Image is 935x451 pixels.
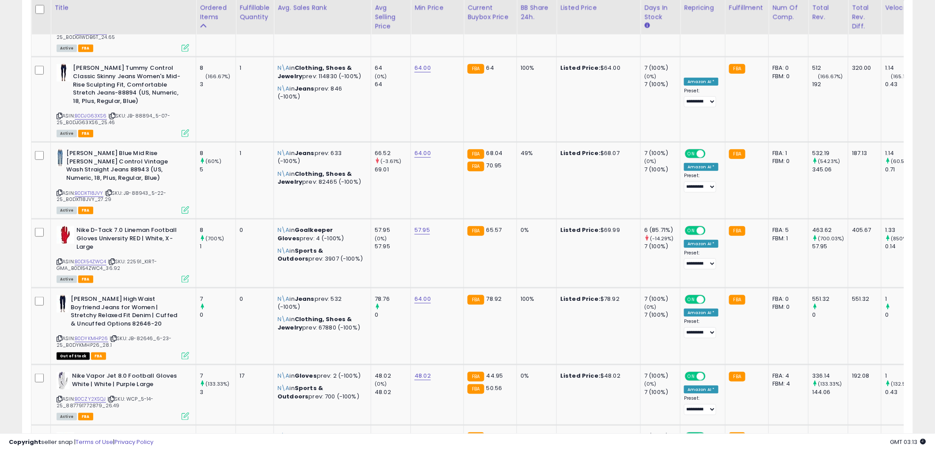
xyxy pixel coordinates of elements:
div: 0.43 [885,80,921,88]
span: ON [686,373,697,380]
div: 69.01 [375,166,410,174]
small: (54.23%) [818,158,840,165]
div: Fulfillment [729,3,765,12]
div: $69.99 [560,226,634,234]
div: 3 [200,388,236,396]
p: in prev: 3907 (-100%) [277,247,364,263]
div: 7 (100%) [644,372,680,380]
b: Listed Price: [560,149,601,157]
div: Total Rev. [812,3,844,22]
span: | SKU: WCP_5-14-25_887791772879_26.49 [57,395,154,409]
a: B0CZY2XSQJ [75,395,106,403]
small: (132.56%) [891,380,915,387]
small: (60%) [205,158,221,165]
div: $78.92 [560,295,634,303]
span: | SKU: JB-82646_6-23-25_B0DYKMHP26_28.1 [57,335,171,348]
small: (0%) [375,235,387,242]
span: N\A [277,226,289,234]
span: ON [686,150,697,158]
span: Sports & Outdoors [277,246,323,263]
div: Preset: [684,88,718,108]
a: Terms of Use [76,438,113,446]
span: Jeans [295,84,315,93]
div: 64 [375,80,410,88]
div: 0 [239,226,267,234]
span: FBA [78,130,93,137]
span: Gloves [295,371,317,380]
div: $64.00 [560,64,634,72]
small: (166.67%) [818,73,843,80]
small: (0%) [375,380,387,387]
div: 192 [812,80,848,88]
span: 64 [487,64,494,72]
div: 1.33 [885,226,921,234]
span: 68.04 [487,149,503,157]
a: B0DYKMHP26 [75,335,108,342]
span: Jeans [295,149,315,157]
div: 7 (100%) [644,166,680,174]
div: Preset: [684,318,718,338]
b: [PERSON_NAME] Tummy Control Classic Skinny Jeans Women's Mid-Rise Sculpting Fit, Comfortable Stre... [73,64,180,107]
span: All listings that are currently out of stock and unavailable for purchase on Amazon [57,352,90,360]
span: N\A [277,246,289,255]
div: BB Share 24h. [521,3,553,22]
div: 100% [521,64,550,72]
div: Current Buybox Price [467,3,513,22]
div: 144.06 [812,388,848,396]
div: 7 (100%) [644,64,680,72]
div: 7 (100%) [644,311,680,319]
span: OFF [704,373,718,380]
div: Amazon AI * [684,386,718,394]
div: Days In Stock [644,3,677,22]
div: ASIN: [57,149,189,213]
small: (165.12%) [891,73,914,80]
a: B0DXT18JVY [75,189,103,197]
span: | SKU: JB-88943_5-22-25_B0DXT18JVY_27.29 [57,189,166,203]
span: N\A [277,84,289,93]
div: Amazon AI * [684,240,718,248]
div: Repricing [684,3,722,12]
small: (0%) [644,380,657,387]
span: | SKU: 22591_KIRT-GMA_B0D154ZWC4_36.92 [57,258,157,271]
small: (-14.29%) [650,235,673,242]
span: FBA [78,207,93,214]
b: Nike D-Tack 7.0 Lineman Football Gloves University RED | White, X-Large [76,226,184,253]
div: 1 [239,149,267,157]
img: 31gDL6UxV-L._SL40_.jpg [57,149,64,167]
p: in prev: 82465 (-100%) [277,170,364,186]
div: 0 [885,311,921,319]
div: 0 [200,311,236,319]
small: (0%) [644,303,657,311]
div: 6 (85.71%) [644,226,680,234]
div: 192.08 [852,372,874,380]
div: 1.14 [885,64,921,72]
div: 64 [375,64,410,72]
b: [PERSON_NAME] High Waist Boyfriend Jeans for Women | Stretchy Relaxed Fit Denim | Cuffed & Uncuff... [71,295,178,330]
div: FBM: 4 [772,380,802,388]
img: 31BHkS9DX7L._SL40_.jpg [57,64,71,82]
small: FBA [729,295,745,305]
div: 5 [200,166,236,174]
span: 70.95 [487,161,502,170]
div: Velocity [885,3,917,12]
span: Sports & Outdoors [277,384,323,400]
b: Listed Price: [560,64,601,72]
p: in prev: 67880 (-100%) [277,315,364,331]
p: in prev: 2 (-100%) [277,372,364,380]
p: in prev: 532 (-100%) [277,295,364,311]
div: Preset: [684,173,718,193]
span: Goalkeeper Gloves [277,226,333,242]
b: Listed Price: [560,226,601,234]
img: 416dty5paaL._SL40_.jpg [57,295,68,313]
small: FBA [467,295,484,305]
span: All listings currently available for purchase on Amazon [57,276,77,283]
small: FBA [467,372,484,382]
a: 57.95 [414,226,430,235]
div: 1 [885,295,921,303]
div: FBA: 0 [772,295,802,303]
b: Nike Vapor Jet 8.0 Football Gloves White | White | Purple Large [72,372,179,390]
span: All listings currently available for purchase on Amazon [57,130,77,137]
div: 551.32 [812,295,848,303]
div: 345.06 [812,166,848,174]
div: FBA: 1 [772,149,802,157]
